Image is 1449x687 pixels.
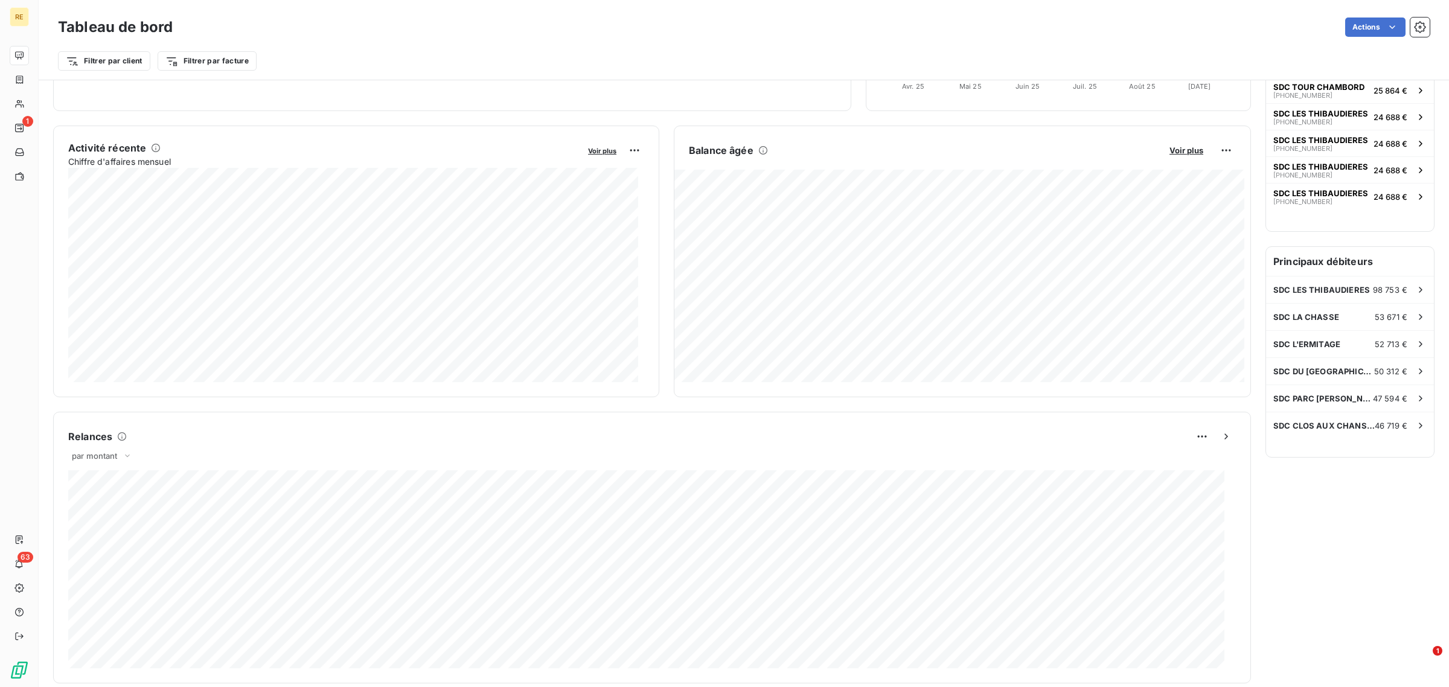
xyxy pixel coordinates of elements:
h6: Principaux débiteurs [1266,247,1434,276]
span: 47 594 € [1373,394,1407,403]
button: Actions [1345,18,1406,37]
span: SDC TOUR CHAMBORD [1273,82,1364,92]
span: 63 [18,552,33,563]
span: [PHONE_NUMBER] [1273,171,1332,179]
button: Voir plus [1166,145,1207,156]
span: 24 688 € [1374,139,1407,149]
span: 25 864 € [1374,86,1407,95]
span: SDC LES THIBAUDIERES [1273,109,1368,118]
span: 24 688 € [1374,192,1407,202]
h3: Tableau de bord [58,16,173,38]
tspan: Juil. 25 [1073,82,1097,91]
button: Filtrer par client [58,51,150,71]
h6: Relances [68,429,112,444]
span: 1 [22,116,33,127]
span: 24 688 € [1374,165,1407,175]
span: SDC LES THIBAUDIERES [1273,135,1368,145]
h6: Activité récente [68,141,146,155]
h6: Balance âgée [689,143,753,158]
span: SDC LES THIBAUDIERES [1273,188,1368,198]
span: [PHONE_NUMBER] [1273,118,1332,126]
span: 1 [1433,646,1442,656]
tspan: [DATE] [1188,82,1211,91]
span: 50 312 € [1374,366,1407,376]
button: SDC LES THIBAUDIERES[PHONE_NUMBER]24 688 € [1266,183,1434,209]
span: par montant [72,451,118,461]
button: SDC LES THIBAUDIERES[PHONE_NUMBER]24 688 € [1266,103,1434,130]
div: RE [10,7,29,27]
button: Voir plus [584,145,620,156]
span: 46 719 € [1375,421,1407,430]
span: SDC LA CHASSE [1273,312,1339,322]
span: [PHONE_NUMBER] [1273,92,1332,99]
span: SDC LES THIBAUDIERES [1273,162,1368,171]
span: SDC CLOS AUX CHANSONS [1273,421,1375,430]
span: [PHONE_NUMBER] [1273,145,1332,152]
tspan: Avr. 25 [902,82,924,91]
img: Logo LeanPay [10,660,29,680]
span: SDC LES THIBAUDIERES [1273,285,1370,295]
span: SDC PARC [PERSON_NAME] [1273,394,1373,403]
button: SDC LES THIBAUDIERES[PHONE_NUMBER]24 688 € [1266,156,1434,183]
span: 98 753 € [1373,285,1407,295]
span: [PHONE_NUMBER] [1273,198,1332,205]
span: 52 713 € [1375,339,1407,349]
button: Filtrer par facture [158,51,257,71]
span: Voir plus [588,147,616,155]
tspan: Juin 25 [1016,82,1040,91]
span: SDC L'ERMITAGE [1273,339,1340,349]
tspan: Mai 25 [959,82,982,91]
span: Voir plus [1169,145,1203,155]
span: 53 671 € [1375,312,1407,322]
button: SDC LES THIBAUDIERES[PHONE_NUMBER]24 688 € [1266,130,1434,156]
button: SDC TOUR CHAMBORD[PHONE_NUMBER]25 864 € [1266,77,1434,103]
iframe: Intercom live chat [1408,646,1437,675]
span: Chiffre d'affaires mensuel [68,155,580,168]
span: 24 688 € [1374,112,1407,122]
span: SDC DU [GEOGRAPHIC_DATA] [1273,366,1374,376]
tspan: Août 25 [1129,82,1156,91]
